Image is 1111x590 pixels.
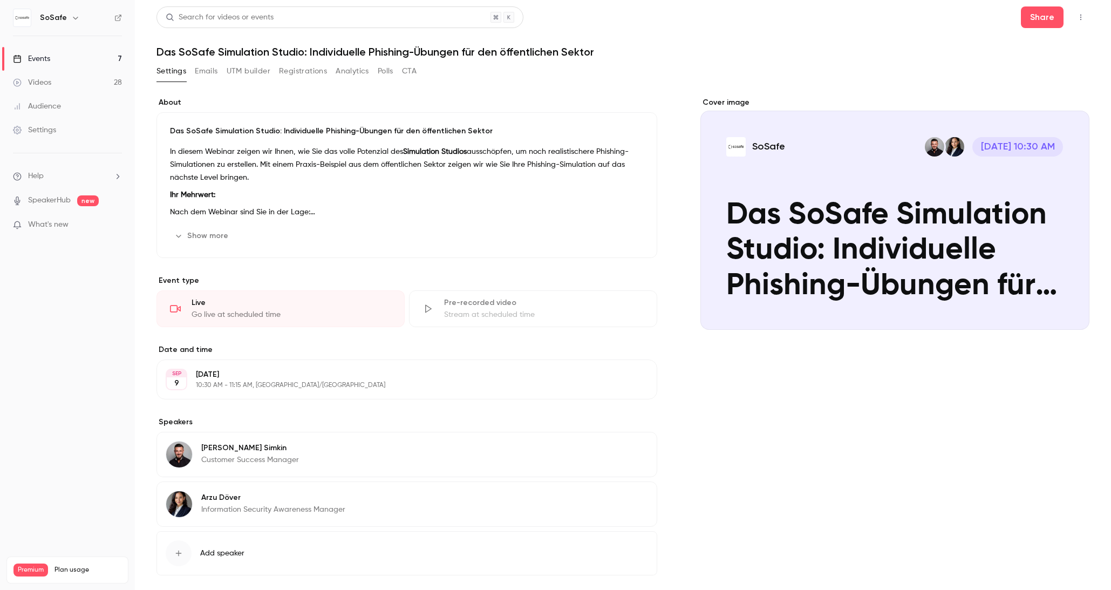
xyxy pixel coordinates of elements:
[279,63,327,80] button: Registrations
[201,492,345,503] p: Arzu Döver
[166,491,192,517] img: Arzu Döver
[195,63,217,80] button: Emails
[201,443,299,453] p: [PERSON_NAME] Simkin
[13,9,31,26] img: SoSafe
[378,63,393,80] button: Polls
[156,531,657,575] button: Add speaker
[200,548,244,559] span: Add speaker
[13,53,50,64] div: Events
[196,369,600,380] p: [DATE]
[700,97,1089,330] section: Cover image
[28,171,44,182] span: Help
[196,381,600,390] p: 10:30 AM - 11:15 AM, [GEOGRAPHIC_DATA]/[GEOGRAPHIC_DATA]
[13,77,51,88] div: Videos
[156,290,405,327] div: LiveGo live at scheduled time
[28,195,71,206] a: SpeakerHub
[444,297,644,308] div: Pre-recorded video
[77,195,99,206] span: new
[170,126,644,137] p: Das SoSafe Simulation Studio: Individuelle Phishing-Übungen für den öffentlichen Sektor
[156,417,657,428] label: Speakers
[403,148,467,155] strong: Simulation Studios
[444,309,644,320] div: Stream at scheduled time
[700,97,1089,108] label: Cover image
[156,97,657,108] label: About
[192,309,391,320] div: Go live at scheduled time
[167,370,186,377] div: SEP
[170,227,235,245] button: Show more
[156,344,657,355] label: Date and time
[54,566,121,574] span: Plan usage
[13,171,122,182] li: help-dropdown-opener
[156,45,1089,58] h1: Das SoSafe Simulation Studio: Individuelle Phishing-Übungen für den öffentlichen Sektor
[201,455,299,465] p: Customer Success Manager
[13,564,48,577] span: Premium
[156,432,657,477] div: Gabriel Simkin[PERSON_NAME] SimkinCustomer Success Manager
[156,482,657,527] div: Arzu DöverArzu DöverInformation Security Awareness Manager
[166,442,192,467] img: Gabriel Simkin
[170,145,644,184] p: In diesem Webinar zeigen wir Ihnen, wie Sie das volle Potenzial des ausschöpfen, um noch realisti...
[170,191,215,199] strong: Ihr Mehrwert:
[227,63,270,80] button: UTM builder
[40,12,67,23] h6: SoSafe
[174,378,179,389] p: 9
[192,297,391,308] div: Live
[201,504,345,515] p: Information Security Awareness Manager
[156,275,657,286] p: Event type
[409,290,657,327] div: Pre-recorded videoStream at scheduled time
[166,12,274,23] div: Search for videos or events
[13,101,61,112] div: Audience
[1021,6,1064,28] button: Share
[156,63,186,80] button: Settings
[170,206,644,219] p: Nach dem Webinar sind Sie in der Lage:
[28,219,69,230] span: What's new
[402,63,417,80] button: CTA
[109,220,122,230] iframe: Noticeable Trigger
[13,125,56,135] div: Settings
[336,63,369,80] button: Analytics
